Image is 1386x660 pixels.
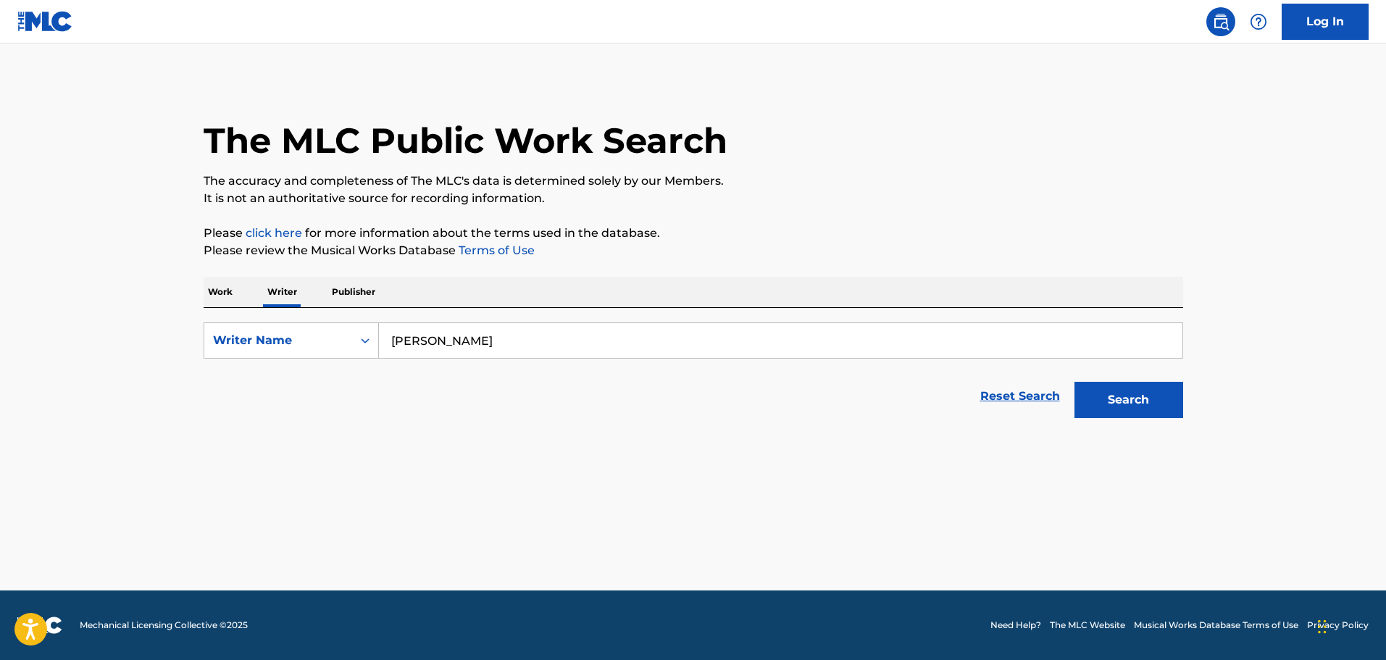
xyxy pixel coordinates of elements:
a: Musical Works Database Terms of Use [1134,619,1298,632]
button: Search [1074,382,1183,418]
iframe: Chat Widget [1314,590,1386,660]
a: click here [246,226,302,240]
div: Drag [1318,605,1327,648]
p: It is not an authoritative source for recording information. [204,190,1183,207]
p: Please review the Musical Works Database [204,242,1183,259]
div: Writer Name [213,332,343,349]
p: The accuracy and completeness of The MLC's data is determined solely by our Members. [204,172,1183,190]
a: Privacy Policy [1307,619,1369,632]
p: Work [204,277,237,307]
a: Log In [1282,4,1369,40]
img: MLC Logo [17,11,73,32]
img: logo [17,617,62,634]
a: Need Help? [990,619,1041,632]
a: Terms of Use [456,243,535,257]
img: help [1250,13,1267,30]
span: Mechanical Licensing Collective © 2025 [80,619,248,632]
p: Writer [263,277,301,307]
form: Search Form [204,322,1183,425]
img: search [1212,13,1230,30]
a: Public Search [1206,7,1235,36]
p: Please for more information about the terms used in the database. [204,225,1183,242]
p: Publisher [327,277,380,307]
h1: The MLC Public Work Search [204,119,727,162]
div: Help [1244,7,1273,36]
a: The MLC Website [1050,619,1125,632]
a: Reset Search [973,380,1067,412]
